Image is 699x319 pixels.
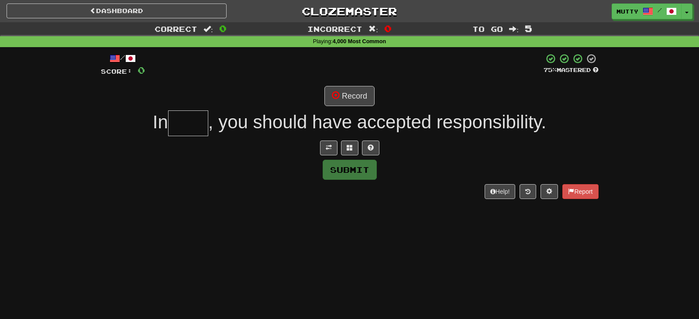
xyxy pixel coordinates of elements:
button: Report [562,184,598,199]
div: Mastered [544,66,599,74]
button: Toggle translation (alt+t) [320,141,337,155]
a: Dashboard [7,3,227,18]
button: Record [324,86,375,106]
span: 75 % [544,66,557,73]
button: Submit [323,160,377,180]
button: Single letter hint - you only get 1 per sentence and score half the points! alt+h [362,141,379,155]
span: Correct [155,24,197,33]
strong: 4,000 Most Common [333,38,386,45]
span: To go [472,24,503,33]
span: In [153,112,168,132]
span: , you should have accepted responsibility. [208,112,546,132]
span: 5 [525,23,532,34]
span: 0 [138,65,145,75]
span: 0 [219,23,227,34]
span: mutty [616,7,638,15]
button: Switch sentence to multiple choice alt+p [341,141,358,155]
span: Score: [101,68,132,75]
span: : [368,25,378,33]
a: mutty / [612,3,682,19]
span: 0 [384,23,392,34]
a: Clozemaster [240,3,460,19]
span: : [203,25,213,33]
button: Round history (alt+y) [520,184,536,199]
div: / [101,53,145,64]
span: Incorrect [307,24,362,33]
span: : [509,25,519,33]
button: Help! [485,184,516,199]
span: / [658,7,662,13]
